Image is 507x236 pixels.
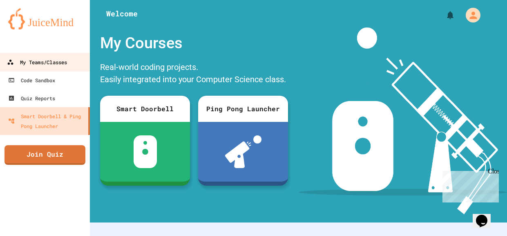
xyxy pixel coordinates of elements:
[225,135,261,168] img: ppl-with-ball.png
[3,3,56,52] div: Chat with us now!Close
[430,8,457,22] div: My Notifications
[96,59,292,90] div: Real-world coding projects. Easily integrated into your Computer Science class.
[7,57,67,67] div: My Teams/Classes
[439,168,499,202] iframe: chat widget
[8,75,55,85] div: Code Sandbox
[96,27,292,59] div: My Courses
[4,145,85,165] a: Join Quiz
[473,203,499,228] iframe: chat widget
[8,8,82,29] img: logo-orange.svg
[198,96,288,122] div: Ping Pong Launcher
[100,96,190,122] div: Smart Doorbell
[134,135,157,168] img: sdb-white.svg
[457,6,482,25] div: My Account
[8,93,55,103] div: Quiz Reports
[8,111,85,131] div: Smart Doorbell & Ping Pong Launcher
